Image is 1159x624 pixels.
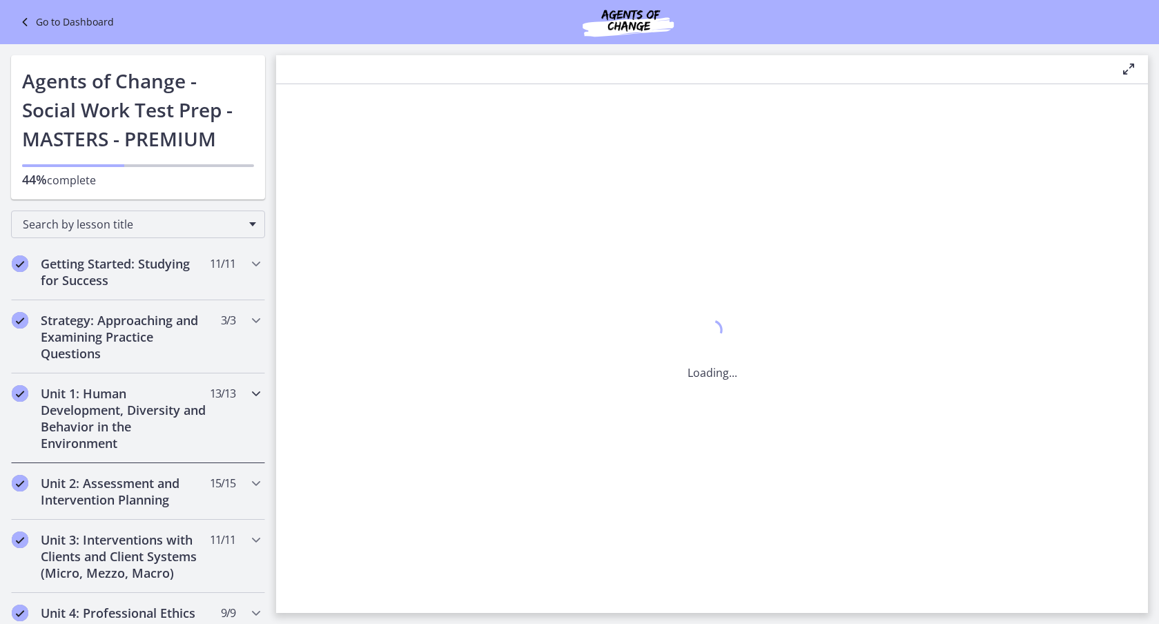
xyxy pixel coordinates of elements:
[41,532,209,581] h2: Unit 3: Interventions with Clients and Client Systems (Micro, Mezzo, Macro)
[41,475,209,508] h2: Unit 2: Assessment and Intervention Planning
[210,532,235,548] span: 11 / 11
[12,475,28,491] i: Completed
[688,316,737,348] div: 1
[210,475,235,491] span: 15 / 15
[12,255,28,272] i: Completed
[12,312,28,329] i: Completed
[221,605,235,621] span: 9 / 9
[11,211,265,238] div: Search by lesson title
[22,66,254,153] h1: Agents of Change - Social Work Test Prep - MASTERS - PREMIUM
[41,255,209,289] h2: Getting Started: Studying for Success
[210,385,235,402] span: 13 / 13
[22,171,47,188] span: 44%
[221,312,235,329] span: 3 / 3
[23,217,242,232] span: Search by lesson title
[12,532,28,548] i: Completed
[17,14,114,30] a: Go to Dashboard
[210,255,235,272] span: 11 / 11
[41,385,209,451] h2: Unit 1: Human Development, Diversity and Behavior in the Environment
[22,171,254,188] p: complete
[545,6,711,39] img: Agents of Change Social Work Test Prep
[41,312,209,362] h2: Strategy: Approaching and Examining Practice Questions
[688,364,737,381] p: Loading...
[12,385,28,402] i: Completed
[12,605,28,621] i: Completed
